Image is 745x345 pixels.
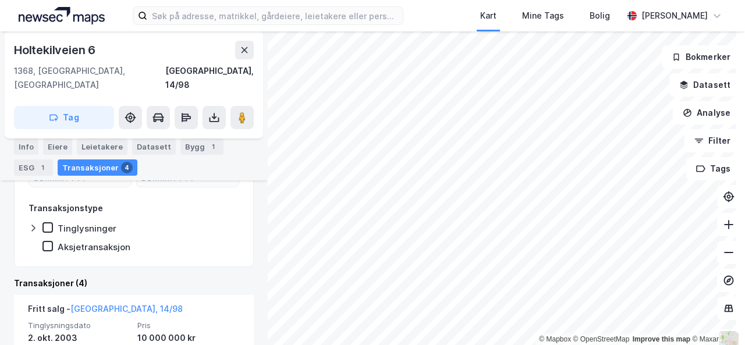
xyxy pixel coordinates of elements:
div: 1368, [GEOGRAPHIC_DATA], [GEOGRAPHIC_DATA] [14,64,165,92]
div: Datasett [132,138,176,155]
div: Transaksjoner [58,159,137,176]
div: [PERSON_NAME] [641,9,708,23]
div: Fritt salg - [28,302,183,321]
div: 1 [37,162,48,173]
div: Holtekilveien 6 [14,41,98,59]
div: 2. okt. 2003 [28,331,130,345]
button: Filter [684,129,740,152]
span: Tinglysningsdato [28,321,130,330]
a: OpenStreetMap [573,335,630,343]
div: Leietakere [77,138,127,155]
div: Tinglysninger [58,223,116,234]
iframe: Chat Widget [687,289,745,345]
div: Transaksjoner (4) [14,276,254,290]
input: Søk på adresse, matrikkel, gårdeiere, leietakere eller personer [147,7,403,24]
div: ESG [14,159,53,176]
a: Mapbox [539,335,571,343]
span: Pris [137,321,240,330]
div: Bygg [180,138,223,155]
img: logo.a4113a55bc3d86da70a041830d287a7e.svg [19,7,105,24]
button: Bokmerker [662,45,740,69]
button: Tag [14,106,114,129]
a: Improve this map [633,335,690,343]
div: Eiere [43,138,72,155]
div: 4 [121,162,133,173]
button: Analyse [673,101,740,125]
div: Mine Tags [522,9,564,23]
button: Tags [686,157,740,180]
div: Kart [480,9,496,23]
div: 10 000 000 kr [137,331,240,345]
div: [GEOGRAPHIC_DATA], 14/98 [165,64,254,92]
div: Aksjetransaksjon [58,241,130,252]
a: [GEOGRAPHIC_DATA], 14/98 [70,304,183,314]
div: Bolig [590,9,610,23]
div: 1 [207,141,219,152]
button: Datasett [669,73,740,97]
div: Transaksjonstype [29,201,103,215]
div: Info [14,138,38,155]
